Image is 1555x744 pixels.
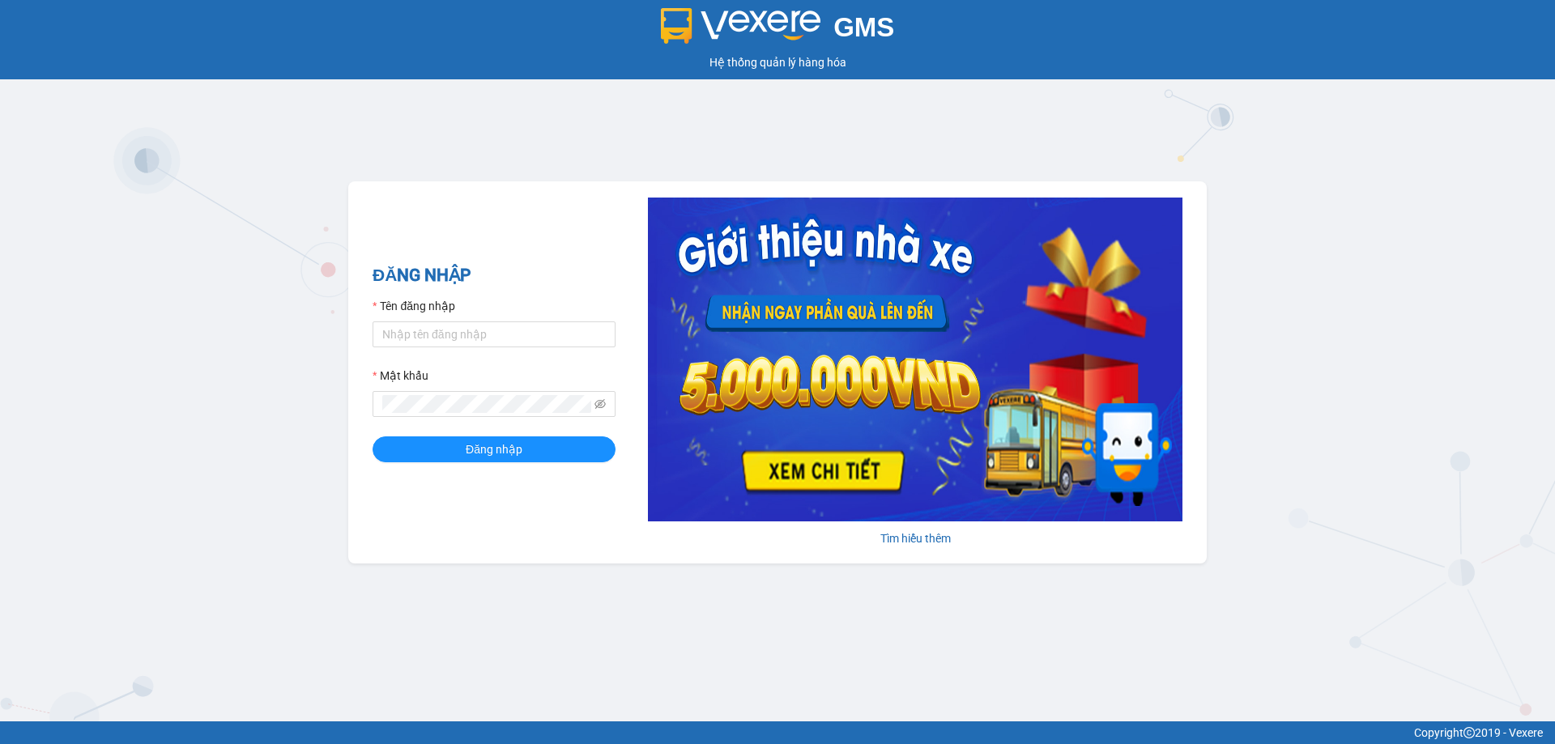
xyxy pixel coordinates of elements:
input: Tên đăng nhập [373,321,616,347]
img: logo 2 [661,8,821,44]
label: Tên đăng nhập [373,297,455,315]
span: GMS [833,12,894,42]
span: Đăng nhập [466,440,522,458]
span: eye-invisible [594,398,606,410]
div: Hệ thống quản lý hàng hóa [4,53,1551,71]
button: Đăng nhập [373,436,616,462]
div: Copyright 2019 - Vexere [12,724,1543,742]
span: copyright [1463,727,1475,738]
div: Tìm hiểu thêm [648,529,1182,547]
img: banner-0 [648,198,1182,521]
a: GMS [661,24,895,37]
h2: ĐĂNG NHẬP [373,262,616,289]
label: Mật khẩu [373,367,428,385]
input: Mật khẩu [382,395,591,413]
